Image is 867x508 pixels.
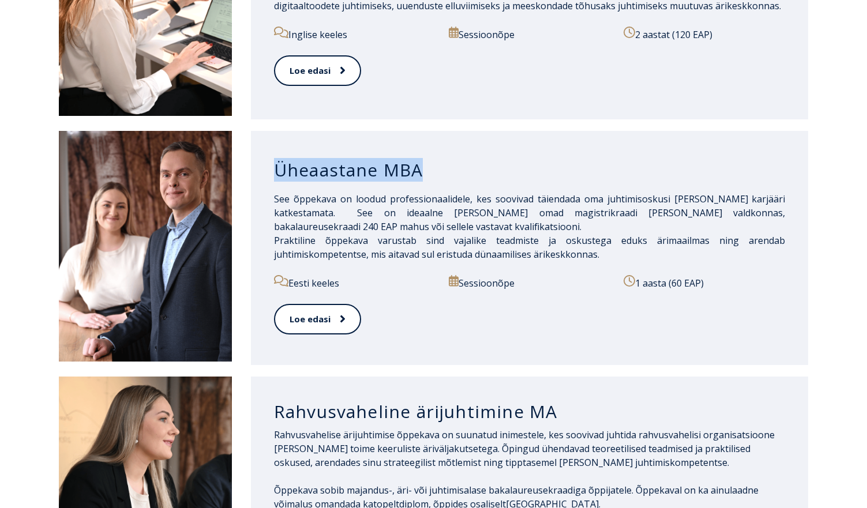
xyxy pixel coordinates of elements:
[274,304,361,334] a: Loe edasi
[274,234,786,261] span: Praktiline õppekava varustab sind vajalike teadmiste ja oskustega eduks ärimaailmas ning arendab ...
[274,428,775,469] span: Rahvusvahelise ärijuhtimise õppekava on suunatud inimestele, kes soovivad juhtida rahvusvahelisi ...
[274,27,436,42] p: Inglise keeles
[274,55,361,86] a: Loe edasi
[624,27,785,42] p: 2 aastat (120 EAP)
[59,131,232,362] img: DSC_1995
[274,275,436,290] p: Eesti keeles
[449,27,610,42] p: Sessioonõpe
[274,401,786,423] h3: Rahvusvaheline ärijuhtimine MA
[274,193,786,233] span: See õppekava on loodud professionaalidele, kes soovivad täiendada oma juhtimisoskusi [PERSON_NAME...
[449,275,610,290] p: Sessioonõpe
[624,275,785,290] p: 1 aasta (60 EAP)
[274,484,633,496] span: Õppekava sobib majandus-, äri- või juhtimisalase bakalaureusekraadiga õppijatele.
[274,159,786,181] h3: Üheaastane MBA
